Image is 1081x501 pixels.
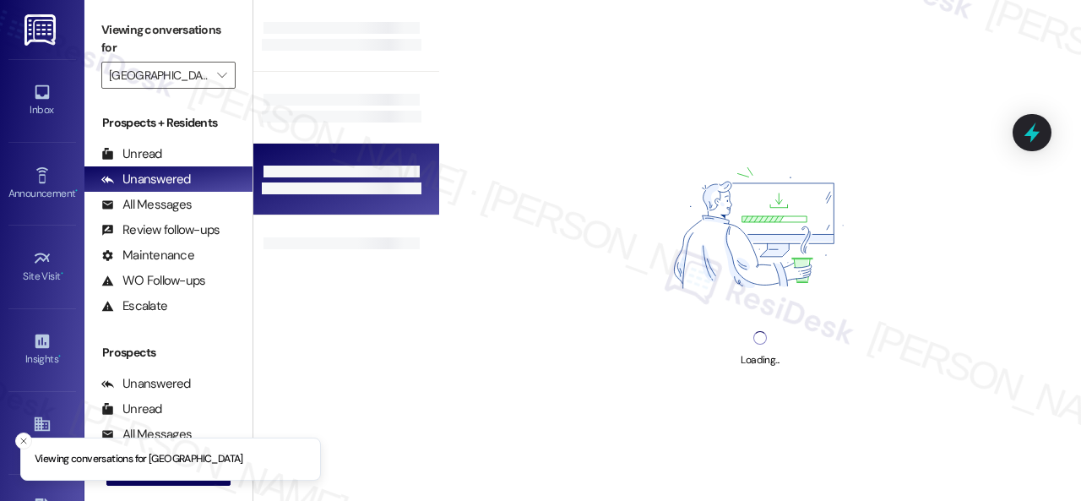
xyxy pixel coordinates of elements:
[101,247,194,264] div: Maintenance
[61,268,63,280] span: •
[15,433,32,449] button: Close toast
[84,344,253,362] div: Prospects
[8,327,76,373] a: Insights •
[84,114,253,132] div: Prospects + Residents
[101,375,191,393] div: Unanswered
[101,196,192,214] div: All Messages
[58,351,61,362] span: •
[741,351,779,369] div: Loading...
[35,452,243,467] p: Viewing conversations for [GEOGRAPHIC_DATA]
[109,62,209,89] input: All communities
[101,17,236,62] label: Viewing conversations for
[24,14,59,46] img: ResiDesk Logo
[101,145,162,163] div: Unread
[75,185,78,197] span: •
[101,171,191,188] div: Unanswered
[217,68,226,82] i: 
[101,221,220,239] div: Review follow-ups
[101,297,167,315] div: Escalate
[101,400,162,418] div: Unread
[101,272,205,290] div: WO Follow-ups
[8,410,76,455] a: Buildings
[8,244,76,290] a: Site Visit •
[8,78,76,123] a: Inbox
